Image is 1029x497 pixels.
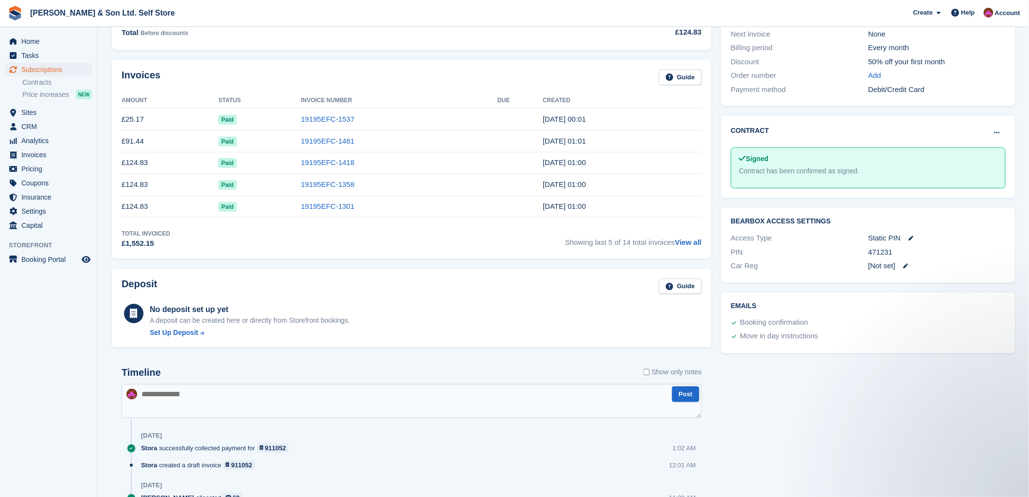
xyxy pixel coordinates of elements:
span: Settings [21,204,80,218]
a: menu [5,219,92,232]
span: Paid [218,137,236,147]
a: 911052 [223,460,255,470]
h2: Timeline [122,367,161,378]
img: Kate Standish [984,8,994,18]
p: A deposit can be created here or directly from Storefront bookings. [150,315,350,326]
a: Set Up Deposit [150,328,350,338]
a: 19195EFC-1418 [301,158,355,166]
th: Invoice Number [301,93,497,109]
a: View all [675,238,702,246]
div: Signed [739,154,997,164]
span: Paid [218,202,236,212]
time: 2025-05-26 00:00:37 UTC [543,202,586,210]
div: Discount [731,56,869,68]
div: Next invoice [731,29,869,40]
div: 911052 [265,443,286,453]
time: 2025-06-26 00:00:36 UTC [543,180,586,188]
th: Status [218,93,301,109]
a: menu [5,162,92,176]
a: Preview store [80,254,92,265]
div: Car Reg [731,260,869,272]
h2: Invoices [122,70,160,86]
div: [DATE] [141,432,162,440]
span: Analytics [21,134,80,147]
a: menu [5,176,92,190]
div: 471231 [869,247,1006,258]
span: Stora [141,443,157,453]
img: stora-icon-8386f47178a22dfd0bd8f6a31ec36ba5ce8667c1dd55bd0f319d3a0aa187defe.svg [8,6,22,20]
div: Order number [731,70,869,81]
a: Add [869,70,882,81]
h2: Emails [731,302,1006,310]
div: 12:01 AM [669,460,696,470]
div: Move in day instructions [740,331,818,342]
div: 50% off your first month [869,56,1006,68]
a: menu [5,253,92,266]
div: Payment method [731,84,869,95]
div: Static PIN [869,233,1006,244]
td: £124.83 [122,152,218,174]
div: 1:02 AM [673,443,696,453]
a: 911052 [257,443,289,453]
span: Price increases [22,90,69,99]
a: 19195EFC-1481 [301,137,355,145]
td: £124.83 [122,174,218,196]
div: 911052 [231,460,252,470]
a: menu [5,190,92,204]
div: Booking confirmation [740,317,808,329]
span: Help [961,8,975,18]
div: [Not set] [869,260,1006,272]
span: Before discounts [141,30,188,37]
th: Due [497,93,543,109]
h2: Contract [731,126,769,136]
div: Billing period [731,42,869,54]
a: menu [5,63,92,76]
label: Show only notes [643,367,702,377]
button: Post [672,387,699,403]
span: Booking Portal [21,253,80,266]
a: menu [5,134,92,147]
div: successfully collected payment for [141,443,293,453]
a: 19195EFC-1301 [301,202,355,210]
a: Guide [659,70,702,86]
span: Showing last 5 of 14 total invoices [565,229,702,249]
span: Storefront [9,240,97,250]
a: menu [5,204,92,218]
div: None [869,29,1006,40]
a: 19195EFC-1537 [301,115,355,123]
img: Kate Standish [126,389,137,400]
td: £25.17 [122,109,218,130]
td: £124.83 [122,196,218,218]
span: Subscriptions [21,63,80,76]
span: Account [995,8,1020,18]
h2: Deposit [122,278,157,295]
a: [PERSON_NAME] & Son Ltd. Self Store [26,5,179,21]
a: Price increases NEW [22,89,92,100]
time: 2025-07-26 00:00:38 UTC [543,158,586,166]
div: Contract has been confirmed as signed. [739,166,997,176]
span: Tasks [21,49,80,62]
div: £1,552.15 [122,238,170,249]
a: menu [5,35,92,48]
div: Access Type [731,233,869,244]
span: Invoices [21,148,80,162]
time: 2025-08-26 00:01:46 UTC [543,137,586,145]
span: Stora [141,460,157,470]
div: No deposit set up yet [150,304,350,315]
div: £124.83 [587,27,702,38]
div: Every month [869,42,1006,54]
input: Show only notes [643,367,650,377]
th: Created [543,93,702,109]
a: menu [5,49,92,62]
span: Total [122,28,139,37]
span: CRM [21,120,80,133]
span: Paid [218,115,236,125]
span: Insurance [21,190,80,204]
a: menu [5,120,92,133]
div: Set Up Deposit [150,328,198,338]
span: Pricing [21,162,80,176]
span: Capital [21,219,80,232]
a: Guide [659,278,702,295]
a: menu [5,148,92,162]
a: menu [5,106,92,119]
